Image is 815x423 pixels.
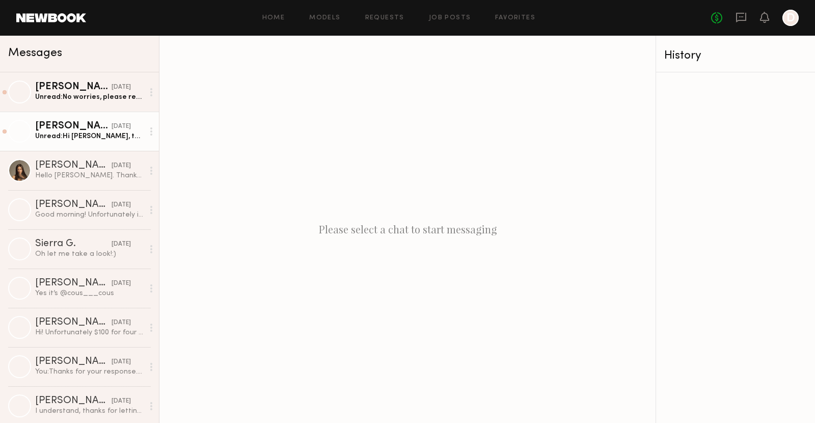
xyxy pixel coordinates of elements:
[495,15,535,21] a: Favorites
[35,249,144,259] div: Oh let me take a look!:)
[35,239,112,249] div: Sierra G.
[112,122,131,131] div: [DATE]
[664,50,807,62] div: History
[112,200,131,210] div: [DATE]
[35,357,112,367] div: [PERSON_NAME]
[112,318,131,328] div: [DATE]
[429,15,471,21] a: Job Posts
[35,92,144,102] div: Unread: No worries, please reach out in the future
[35,131,144,141] div: Unread: Hi [PERSON_NAME], thank you for clarifying the details! Since this is a 4-hour shoot for ...
[112,83,131,92] div: [DATE]
[35,161,112,171] div: [PERSON_NAME]
[35,367,144,377] div: You: Thanks for your response. We appreciate you!
[35,396,112,406] div: [PERSON_NAME]
[262,15,285,21] a: Home
[35,406,144,416] div: I understand, thanks for letting me know. I do see the rate range is up to $30/hour. Could I at l...
[8,47,62,59] span: Messages
[35,318,112,328] div: [PERSON_NAME]
[35,200,112,210] div: [PERSON_NAME]
[159,36,656,423] div: Please select a chat to start messaging
[35,328,144,337] div: Hi! Unfortunately $100 for four hours is below my rate but I wish you luck!
[35,210,144,220] div: Good morning! Unfortunately i am not!
[365,15,404,21] a: Requests
[35,278,112,288] div: [PERSON_NAME]
[309,15,340,21] a: Models
[35,288,144,298] div: Yes it’s @cous___cous
[35,171,144,180] div: Hello [PERSON_NAME]. Thanks for reaching out my hourly rate is $100. please let me know what’s th...
[112,279,131,288] div: [DATE]
[782,10,799,26] a: D
[112,161,131,171] div: [DATE]
[112,240,131,249] div: [DATE]
[35,121,112,131] div: [PERSON_NAME]
[112,396,131,406] div: [DATE]
[112,357,131,367] div: [DATE]
[35,82,112,92] div: [PERSON_NAME]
